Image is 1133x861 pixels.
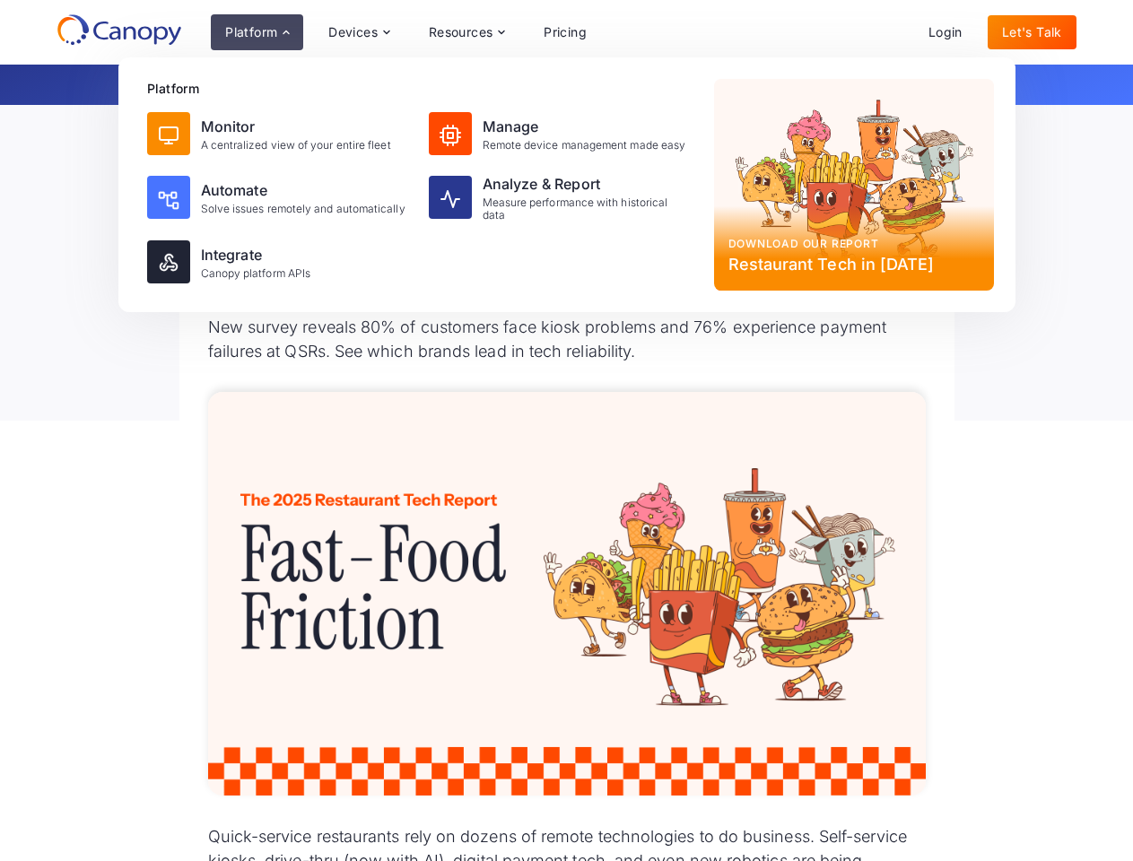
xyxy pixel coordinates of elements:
[201,139,391,152] div: A centralized view of your entire fleet
[422,166,700,230] a: Analyze & ReportMeasure performance with historical data
[414,14,519,50] div: Resources
[483,139,686,152] div: Remote device management made easy
[988,15,1076,49] a: Let's Talk
[328,26,378,39] div: Devices
[118,57,1015,312] nav: Platform
[208,315,926,363] p: New survey reveals 80% of customers face kiosk problems and 76% experience payment failures at QS...
[529,15,601,49] a: Pricing
[201,267,311,280] div: Canopy platform APIs
[140,105,418,162] a: MonitorA centralized view of your entire fleet
[914,15,977,49] a: Login
[225,26,277,39] div: Platform
[201,116,391,137] div: Monitor
[140,166,418,230] a: AutomateSolve issues remotely and automatically
[140,233,418,291] a: IntegrateCanopy platform APIs
[483,173,693,195] div: Analyze & Report
[314,14,404,50] div: Devices
[483,196,693,222] div: Measure performance with historical data
[728,252,980,276] div: Restaurant Tech in [DATE]
[483,116,686,137] div: Manage
[147,79,700,98] div: Platform
[201,179,405,201] div: Automate
[429,26,493,39] div: Resources
[201,244,311,265] div: Integrate
[201,203,405,215] div: Solve issues remotely and automatically
[728,236,980,252] div: Download our report
[211,14,303,50] div: Platform
[422,105,700,162] a: ManageRemote device management made easy
[714,79,994,291] a: Download our reportRestaurant Tech in [DATE]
